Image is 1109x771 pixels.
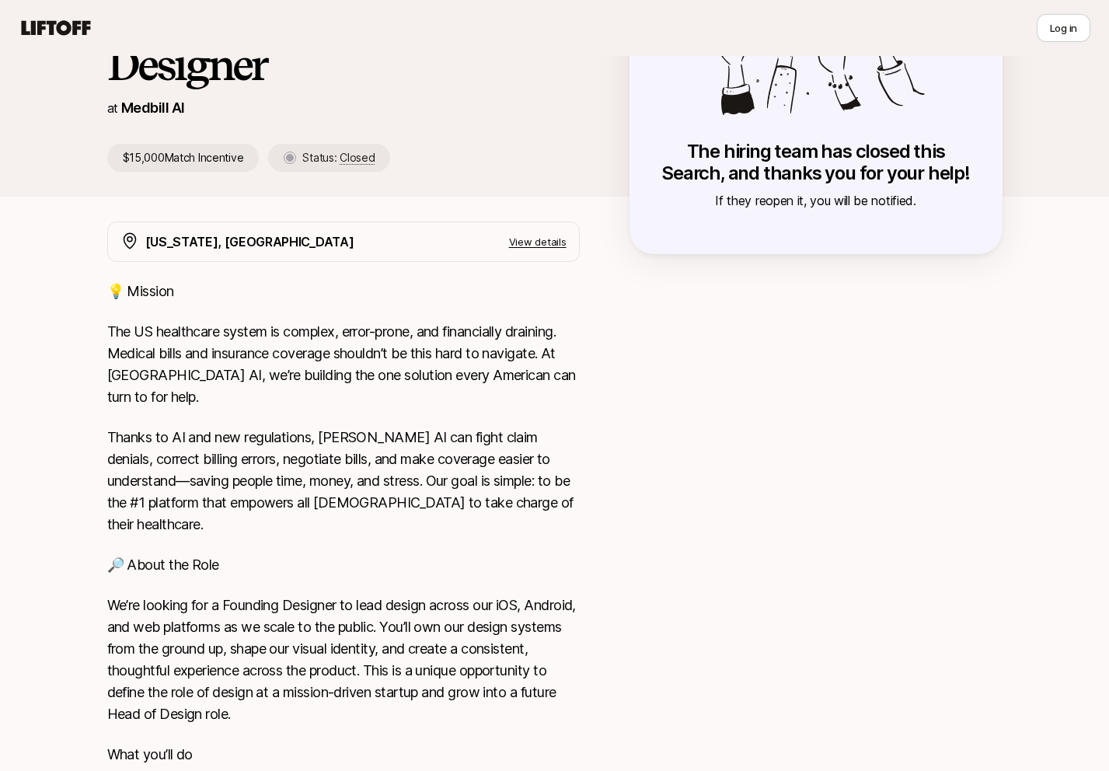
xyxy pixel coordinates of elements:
[107,281,580,302] p: 💡 Mission
[661,190,971,211] p: If they reopen it, you will be notified.
[107,554,580,576] p: 🔎 About the Role
[107,144,260,172] p: $15,000 Match Incentive
[107,98,118,118] p: at
[107,595,580,725] p: We’re looking for a Founding Designer to lead design across our iOS, Android, and web platforms a...
[340,151,375,165] span: Closed
[509,234,567,249] p: View details
[107,321,580,408] p: The US healthcare system is complex, error-prone, and financially draining. Medical bills and ins...
[1037,14,1090,42] button: Log in
[302,148,375,167] p: Status:
[107,427,580,536] p: Thanks to AI and new regulations, [PERSON_NAME] AI can fight claim denials, correct billing error...
[107,744,580,766] p: What you’ll do
[661,141,971,184] p: The hiring team has closed this Search, and thanks you for your help!
[145,232,354,252] p: [US_STATE], [GEOGRAPHIC_DATA]
[121,99,185,116] a: Medbill AI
